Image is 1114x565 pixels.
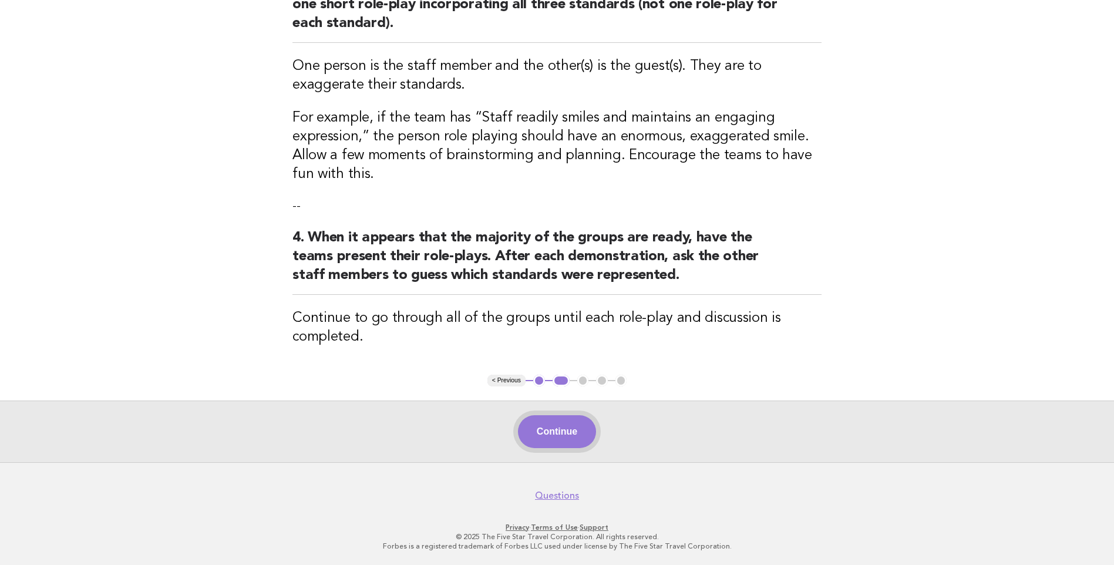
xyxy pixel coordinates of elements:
[580,523,608,532] a: Support
[292,198,822,214] p: --
[533,375,545,386] button: 1
[487,375,526,386] button: < Previous
[531,523,578,532] a: Terms of Use
[198,532,917,542] p: © 2025 The Five Star Travel Corporation. All rights reserved.
[292,109,822,184] h3: For example, if the team has “Staff readily smiles and maintains an engaging expression,” the per...
[518,415,596,448] button: Continue
[553,375,570,386] button: 2
[292,309,822,347] h3: Continue to go through all of the groups until each role-play and discussion is completed.
[506,523,529,532] a: Privacy
[198,523,917,532] p: · ·
[292,228,822,295] h2: 4. When it appears that the majority of the groups are ready, have the teams present their role-p...
[292,57,822,95] h3: One person is the staff member and the other(s) is the guest(s). They are to exaggerate their sta...
[198,542,917,551] p: Forbes is a registered trademark of Forbes LLC used under license by The Five Star Travel Corpora...
[535,490,579,502] a: Questions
